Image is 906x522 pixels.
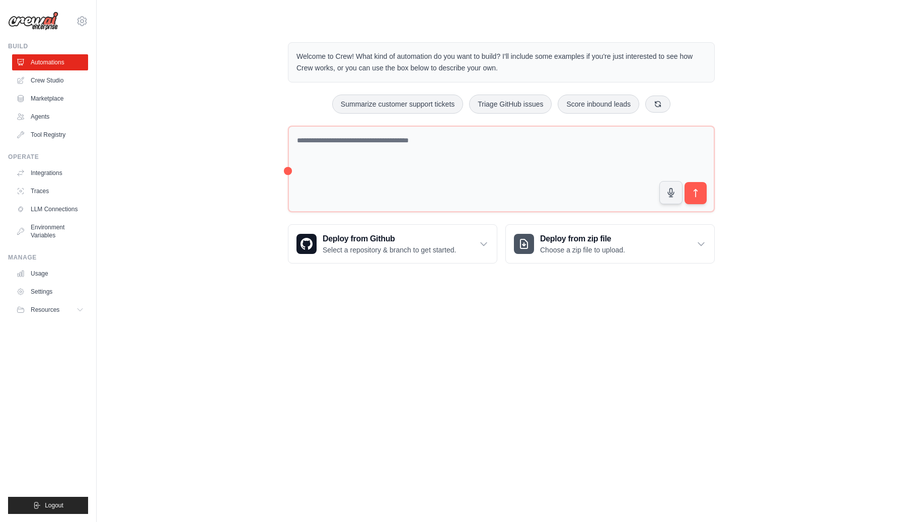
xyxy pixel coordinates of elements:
[8,42,88,50] div: Build
[12,91,88,107] a: Marketplace
[12,284,88,300] a: Settings
[12,109,88,125] a: Agents
[12,201,88,217] a: LLM Connections
[323,245,456,255] p: Select a repository & branch to get started.
[332,95,463,114] button: Summarize customer support tickets
[45,501,63,509] span: Logout
[12,54,88,70] a: Automations
[12,219,88,243] a: Environment Variables
[12,302,88,318] button: Resources
[12,165,88,181] a: Integrations
[8,153,88,161] div: Operate
[558,95,639,114] button: Score inbound leads
[12,127,88,143] a: Tool Registry
[469,95,552,114] button: Triage GitHub issues
[12,183,88,199] a: Traces
[296,51,706,74] p: Welcome to Crew! What kind of automation do you want to build? I'll include some examples if you'...
[12,72,88,89] a: Crew Studio
[8,12,58,31] img: Logo
[540,233,625,245] h3: Deploy from zip file
[12,266,88,282] a: Usage
[323,233,456,245] h3: Deploy from Github
[8,497,88,514] button: Logout
[540,245,625,255] p: Choose a zip file to upload.
[31,306,59,314] span: Resources
[8,253,88,262] div: Manage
